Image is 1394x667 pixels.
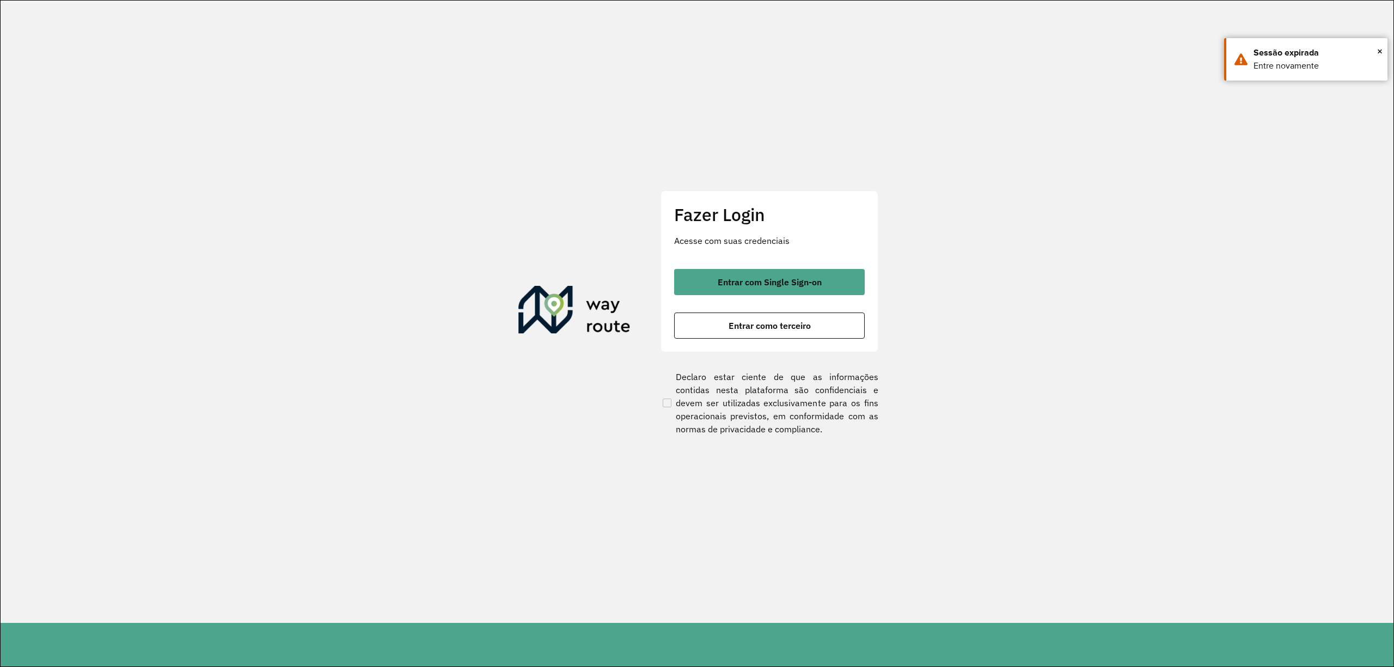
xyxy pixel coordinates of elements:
[674,269,865,295] button: button
[518,286,631,338] img: Roteirizador AmbevTech
[674,204,865,225] h2: Fazer Login
[718,278,822,286] span: Entrar com Single Sign-on
[1377,43,1383,59] button: Close
[674,313,865,339] button: button
[729,321,811,330] span: Entrar como terceiro
[674,234,865,247] p: Acesse com suas credenciais
[661,370,878,436] label: Declaro estar ciente de que as informações contidas nesta plataforma são confidenciais e devem se...
[1254,59,1379,72] div: Entre novamente
[1254,46,1379,59] div: Sessão expirada
[1377,43,1383,59] span: ×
